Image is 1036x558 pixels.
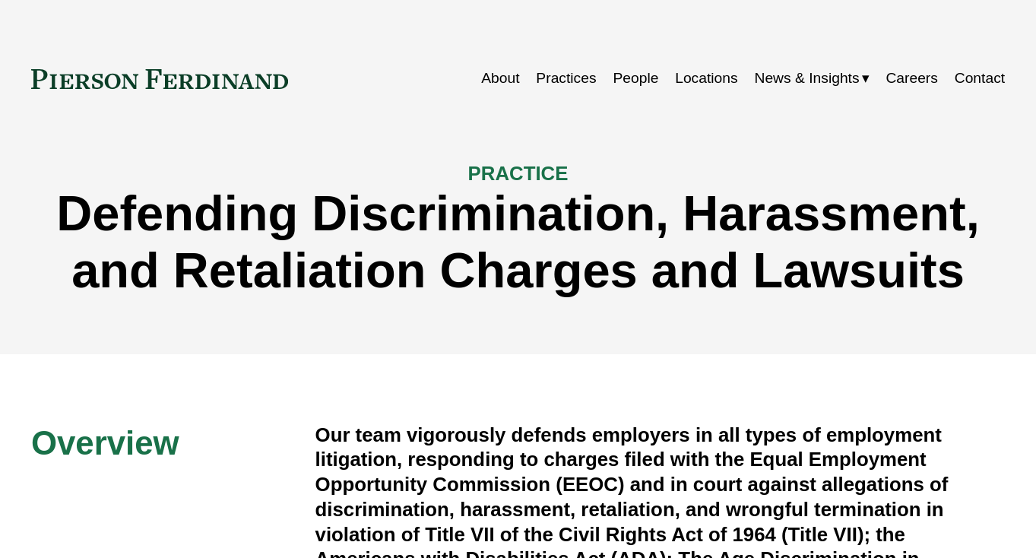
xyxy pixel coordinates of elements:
a: Contact [955,64,1005,94]
span: Overview [31,424,179,461]
a: People [613,64,658,94]
span: News & Insights [754,65,859,92]
a: About [481,64,519,94]
span: PRACTICE [468,163,569,184]
a: Practices [536,64,596,94]
a: Careers [886,64,938,94]
a: Locations [675,64,737,94]
h1: Defending Discrimination, Harassment, and Retaliation Charges and Lawsuits [31,185,1005,299]
a: folder dropdown [754,64,869,94]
